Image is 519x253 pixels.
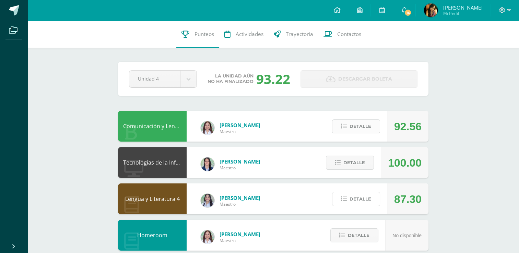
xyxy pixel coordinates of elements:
[118,183,187,214] div: Lengua y Literatura 4
[220,165,260,171] span: Maestro
[424,3,438,17] img: 247917de25ca421199a556a291ddd3f6.png
[220,129,260,134] span: Maestro
[318,21,366,48] a: Contactos
[118,147,187,178] div: Tecnologías de la Información y la Comunicación 4
[394,111,422,142] div: 92.56
[236,31,263,38] span: Actividades
[286,31,313,38] span: Trayectoria
[332,192,380,206] button: Detalle
[201,230,214,244] img: acecb51a315cac2de2e3deefdb732c9f.png
[129,71,197,87] a: Unidad 4
[338,71,392,87] span: Descargar boleta
[394,184,422,215] div: 87.30
[256,70,290,88] div: 93.22
[332,119,380,133] button: Detalle
[176,21,219,48] a: Punteos
[350,120,371,133] span: Detalle
[348,229,369,242] span: Detalle
[392,233,422,238] span: No disponible
[388,147,422,178] div: 100.00
[330,228,378,242] button: Detalle
[219,21,269,48] a: Actividades
[220,201,260,207] span: Maestro
[343,156,365,169] span: Detalle
[138,71,172,87] span: Unidad 4
[118,111,187,142] div: Comunicación y Lenguaje L3 Inglés 4
[220,158,260,165] span: [PERSON_NAME]
[220,238,260,243] span: Maestro
[220,231,260,238] span: [PERSON_NAME]
[326,156,374,170] button: Detalle
[201,157,214,171] img: 7489ccb779e23ff9f2c3e89c21f82ed0.png
[201,194,214,207] img: df6a3bad71d85cf97c4a6d1acf904499.png
[337,31,361,38] span: Contactos
[443,10,482,16] span: Mi Perfil
[118,220,187,251] div: Homeroom
[443,4,482,11] span: [PERSON_NAME]
[220,194,260,201] span: [PERSON_NAME]
[201,121,214,135] img: acecb51a315cac2de2e3deefdb732c9f.png
[404,9,412,16] span: 16
[220,122,260,129] span: [PERSON_NAME]
[269,21,318,48] a: Trayectoria
[208,73,253,84] span: La unidad aún no ha finalizado
[194,31,214,38] span: Punteos
[350,193,371,205] span: Detalle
